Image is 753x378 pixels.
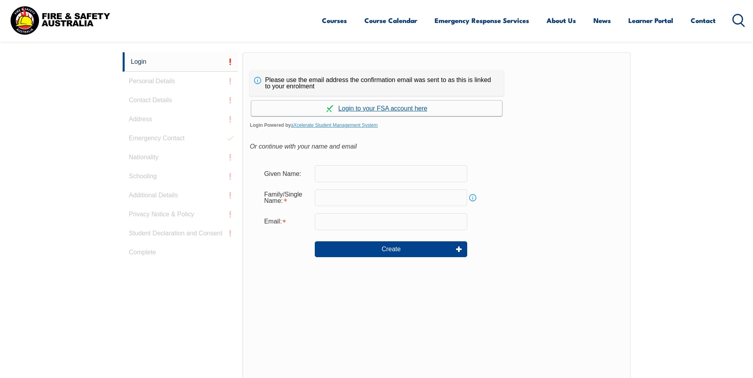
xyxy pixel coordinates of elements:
[258,166,315,181] div: Given Name:
[258,187,315,208] div: Family/Single Name is required.
[291,122,378,128] a: aXcelerate Student Management System
[467,192,478,203] a: Info
[628,10,673,31] a: Learner Portal
[322,10,347,31] a: Courses
[250,141,623,153] div: Or continue with your name and email
[547,10,576,31] a: About Us
[364,10,417,31] a: Course Calendar
[315,241,467,257] button: Create
[691,10,716,31] a: Contact
[326,105,333,112] img: Log in withaxcelerate
[435,10,529,31] a: Emergency Response Services
[258,214,315,229] div: Email is required.
[250,119,623,131] span: Login Powered by
[123,52,239,72] a: Login
[250,71,504,96] div: Please use the email address the confirmation email was sent to as this is linked to your enrolment
[593,10,611,31] a: News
